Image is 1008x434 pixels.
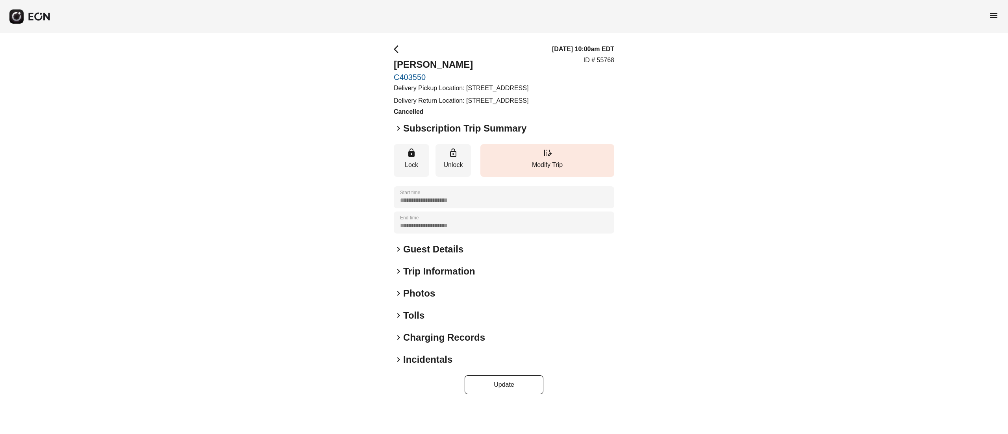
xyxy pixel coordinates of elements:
span: menu [989,11,999,20]
span: edit_road [543,148,552,158]
span: keyboard_arrow_right [394,355,403,364]
p: Delivery Return Location: [STREET_ADDRESS] [394,96,528,106]
span: keyboard_arrow_right [394,289,403,298]
h2: Photos [403,287,435,300]
h2: Incidentals [403,353,452,366]
h2: Subscription Trip Summary [403,122,526,135]
h3: Cancelled [394,107,528,117]
h2: Charging Records [403,331,485,344]
span: lock [407,148,416,158]
span: keyboard_arrow_right [394,311,403,320]
span: arrow_back_ios [394,45,403,54]
h2: Guest Details [403,243,463,256]
p: Modify Trip [484,160,610,170]
a: C403550 [394,72,528,82]
button: Modify Trip [480,144,614,177]
p: Unlock [439,160,467,170]
span: keyboard_arrow_right [394,124,403,133]
p: Lock [398,160,425,170]
h3: [DATE] 10:00am EDT [552,45,614,54]
button: Unlock [435,144,471,177]
span: keyboard_arrow_right [394,333,403,342]
button: Update [465,375,543,394]
h2: [PERSON_NAME] [394,58,528,71]
span: keyboard_arrow_right [394,245,403,254]
h2: Trip Information [403,265,475,278]
span: lock_open [448,148,458,158]
span: keyboard_arrow_right [394,267,403,276]
p: Delivery Pickup Location: [STREET_ADDRESS] [394,83,528,93]
p: ID # 55768 [584,56,614,65]
h2: Tolls [403,309,424,322]
button: Lock [394,144,429,177]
